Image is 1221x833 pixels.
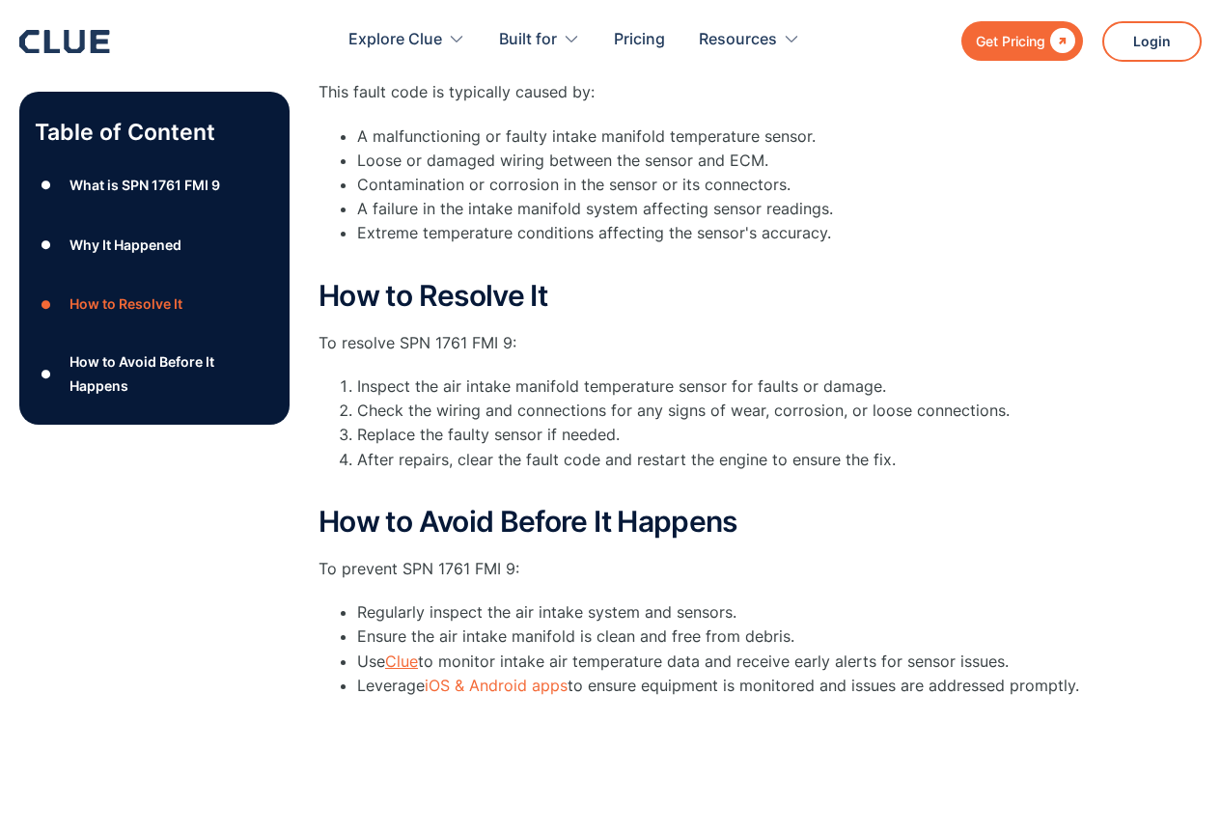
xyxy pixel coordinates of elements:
[357,125,1091,149] li: A malfunctioning or faulty intake manifold temperature sensor.
[357,625,1091,649] li: Ensure the air intake manifold is clean and free from debris.
[69,349,274,398] div: How to Avoid Before It Happens
[35,117,274,148] p: Table of Content
[35,359,58,388] div: ●
[35,290,274,319] a: ●How to Resolve It
[35,231,58,260] div: ●
[319,80,1091,104] p: This fault code is typically caused by:
[69,292,182,317] div: How to Resolve It
[69,233,181,257] div: Why It Happened
[35,171,274,200] a: ●What is SPN 1761 FMI 9
[319,331,1091,355] p: To resolve SPN 1761 FMI 9:
[357,650,1091,674] li: Use to monitor intake air temperature data and receive early alerts for sensor issues.
[1102,21,1202,62] a: Login
[35,290,58,319] div: ●
[699,10,800,70] div: Resources
[348,10,442,70] div: Explore Clue
[1045,29,1075,53] div: 
[357,375,1091,399] li: Inspect the air intake manifold temperature sensor for faults or damage.
[699,10,777,70] div: Resources
[35,171,58,200] div: ●
[961,21,1083,61] a: Get Pricing
[357,448,1091,496] li: After repairs, clear the fault code and restart the engine to ensure the fix.
[357,423,1091,447] li: Replace the faulty sensor if needed.
[319,280,1091,312] h2: How to Resolve It
[614,10,665,70] a: Pricing
[357,221,1091,269] li: Extreme temperature conditions affecting the sensor's accuracy.
[35,231,274,260] a: ●Why It Happened
[69,173,220,197] div: What is SPN 1761 FMI 9
[319,506,1091,538] h2: How to Avoid Before It Happens
[385,652,418,671] a: Clue
[348,10,465,70] div: Explore Clue
[357,149,1091,173] li: Loose or damaged wiring between the sensor and ECM.
[357,173,1091,197] li: Contamination or corrosion in the sensor or its connectors.
[499,10,557,70] div: Built for
[357,197,1091,221] li: A failure in the intake manifold system affecting sensor readings.
[499,10,580,70] div: Built for
[425,676,568,695] a: iOS & Android apps
[357,674,1091,698] li: Leverage to ensure equipment is monitored and issues are addressed promptly.
[976,29,1045,53] div: Get Pricing
[357,399,1091,423] li: Check the wiring and connections for any signs of wear, corrosion, or loose connections.
[357,600,1091,625] li: Regularly inspect the air intake system and sensors.
[319,557,1091,581] p: To prevent SPN 1761 FMI 9:
[35,349,274,398] a: ●How to Avoid Before It Happens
